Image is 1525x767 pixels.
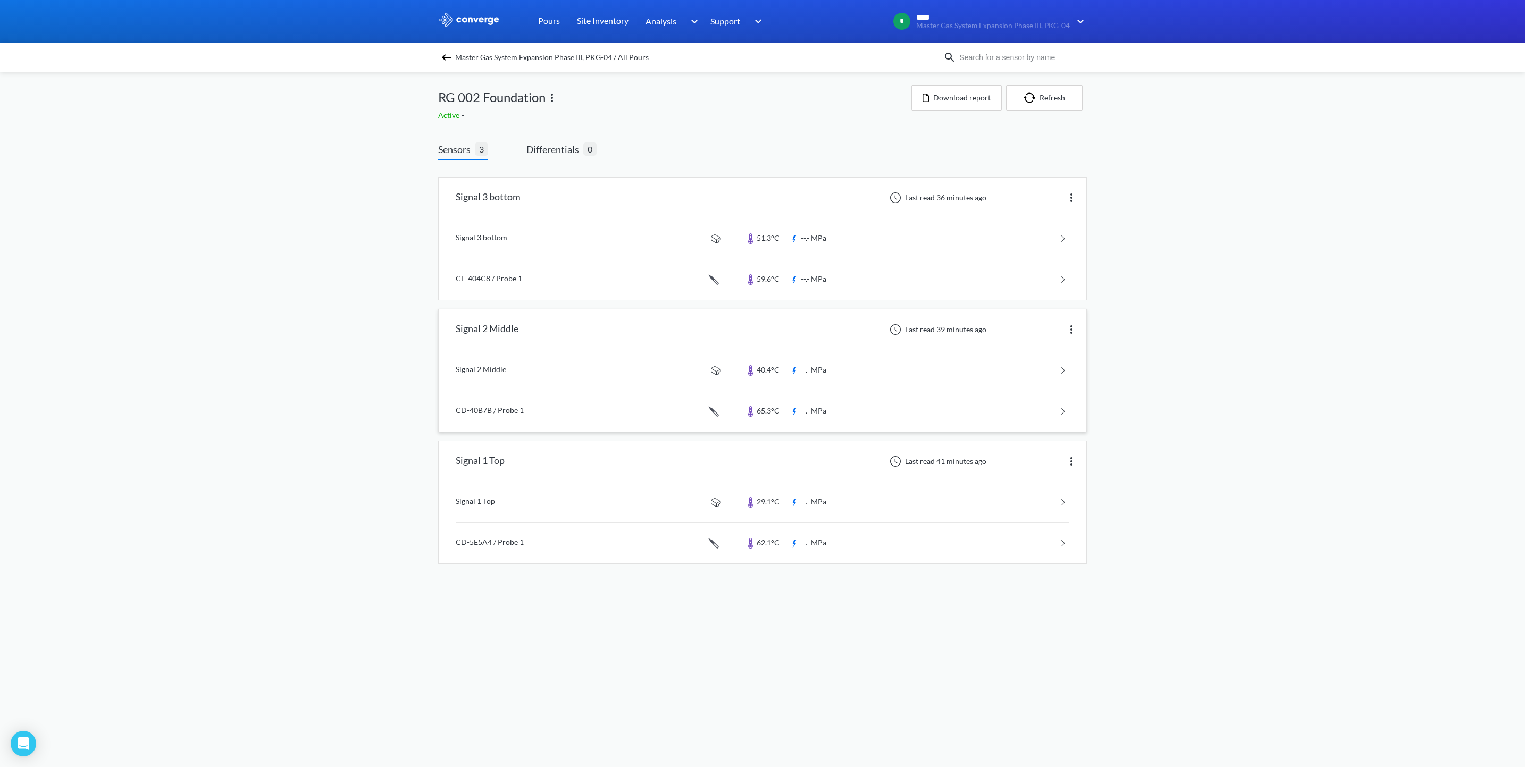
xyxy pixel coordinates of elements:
div: Signal 2 Middle [456,316,518,343]
span: Sensors [438,142,475,157]
div: Last read 41 minutes ago [884,455,990,468]
img: icon-refresh.svg [1024,92,1040,103]
div: Signal 1 Top [456,448,505,475]
span: 3 [475,142,488,156]
img: downArrow.svg [1070,15,1087,28]
div: Last read 36 minutes ago [884,191,990,204]
div: Open Intercom Messenger [11,731,36,756]
span: Master Gas System Expansion Phase III, PKG-04 [916,22,1070,30]
span: Active [438,111,462,120]
span: - [462,111,466,120]
button: Refresh [1006,85,1083,111]
span: Differentials [526,142,583,157]
span: Support [710,14,740,28]
img: backspace.svg [440,51,453,64]
button: Download report [911,85,1002,111]
img: more.svg [1065,191,1078,204]
span: RG 002 Foundation [438,87,546,107]
span: 0 [583,142,597,156]
span: Master Gas System Expansion Phase III, PKG-04 / All Pours [455,50,649,65]
img: logo_ewhite.svg [438,13,500,27]
div: Signal 3 bottom [456,184,521,212]
img: downArrow.svg [684,15,701,28]
img: more.svg [1065,323,1078,336]
img: icon-file.svg [923,94,929,102]
input: Search for a sensor by name [956,52,1085,63]
img: icon-search.svg [943,51,956,64]
img: more.svg [546,91,558,104]
img: downArrow.svg [748,15,765,28]
div: Last read 39 minutes ago [884,323,990,336]
span: Analysis [646,14,676,28]
img: more.svg [1065,455,1078,468]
